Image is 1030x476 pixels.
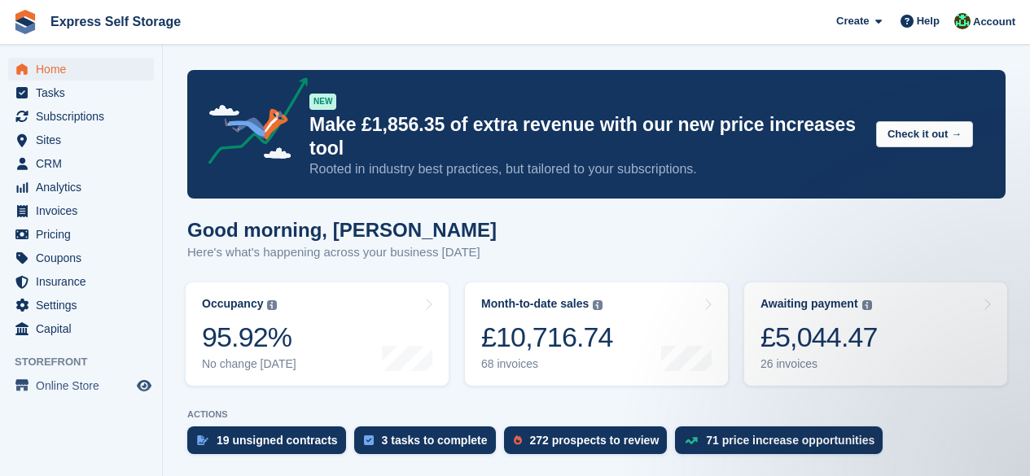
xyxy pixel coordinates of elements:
span: Create [836,13,869,29]
span: Capital [36,317,134,340]
a: Occupancy 95.92% No change [DATE] [186,282,449,386]
div: 19 unsigned contracts [217,434,338,447]
a: menu [8,270,154,293]
span: Coupons [36,247,134,269]
a: menu [8,152,154,175]
img: task-75834270c22a3079a89374b754ae025e5fb1db73e45f91037f5363f120a921f8.svg [364,435,374,445]
div: 3 tasks to complete [382,434,488,447]
h1: Good morning, [PERSON_NAME] [187,219,497,241]
div: 26 invoices [760,357,878,371]
div: 71 price increase opportunities [706,434,874,447]
img: stora-icon-8386f47178a22dfd0bd8f6a31ec36ba5ce8667c1dd55bd0f319d3a0aa187defe.svg [13,10,37,34]
span: Account [973,14,1015,30]
a: 71 price increase opportunities [675,426,891,462]
span: Invoices [36,199,134,222]
p: ACTIONS [187,409,1006,420]
div: NEW [309,94,336,110]
span: Pricing [36,223,134,246]
a: menu [8,223,154,246]
span: Settings [36,294,134,317]
a: menu [8,58,154,81]
a: menu [8,247,154,269]
a: Express Self Storage [44,8,187,35]
a: menu [8,129,154,151]
a: menu [8,374,154,397]
span: Tasks [36,81,134,104]
span: Subscriptions [36,105,134,128]
span: Analytics [36,176,134,199]
span: Home [36,58,134,81]
a: menu [8,81,154,104]
img: prospect-51fa495bee0391a8d652442698ab0144808aea92771e9ea1ae160a38d050c398.svg [514,435,522,445]
a: Month-to-date sales £10,716.74 68 invoices [465,282,728,386]
div: 272 prospects to review [530,434,660,447]
div: 95.92% [202,321,296,354]
a: 19 unsigned contracts [187,426,354,462]
div: Occupancy [202,297,263,311]
a: menu [8,199,154,222]
div: £5,044.47 [760,321,878,354]
span: CRM [36,152,134,175]
span: Help [917,13,940,29]
img: Shakiyra Davis [954,13,971,29]
a: 3 tasks to complete [354,426,504,462]
img: price_increase_opportunities-93ffe204e8149a01c8c9dc8f82e8f89637d9d84a8eef4429ea346261dce0b2c0.svg [685,437,698,444]
img: contract_signature_icon-13c848040528278c33f63329250d36e43548de30e8caae1d1a13099fd9432cc5.svg [197,435,208,445]
span: Insurance [36,270,134,293]
span: Storefront [15,354,162,370]
a: menu [8,105,154,128]
div: Awaiting payment [760,297,858,311]
div: £10,716.74 [481,321,613,354]
span: Sites [36,129,134,151]
p: Here's what's happening across your business [DATE] [187,243,497,262]
img: icon-info-grey-7440780725fd019a000dd9b08b2336e03edf1995a4989e88bcd33f0948082b44.svg [267,300,277,310]
button: Check it out → [876,121,973,148]
a: Awaiting payment £5,044.47 26 invoices [744,282,1007,386]
div: 68 invoices [481,357,613,371]
img: icon-info-grey-7440780725fd019a000dd9b08b2336e03edf1995a4989e88bcd33f0948082b44.svg [862,300,872,310]
img: icon-info-grey-7440780725fd019a000dd9b08b2336e03edf1995a4989e88bcd33f0948082b44.svg [593,300,603,310]
p: Make £1,856.35 of extra revenue with our new price increases tool [309,113,863,160]
img: price-adjustments-announcement-icon-8257ccfd72463d97f412b2fc003d46551f7dbcb40ab6d574587a9cd5c0d94... [195,77,309,170]
div: No change [DATE] [202,357,296,371]
a: 272 prospects to review [504,426,676,462]
a: menu [8,317,154,340]
p: Rooted in industry best practices, but tailored to your subscriptions. [309,160,863,178]
a: menu [8,176,154,199]
div: Month-to-date sales [481,297,589,311]
a: menu [8,294,154,317]
span: Online Store [36,374,134,397]
a: Preview store [134,376,154,395]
